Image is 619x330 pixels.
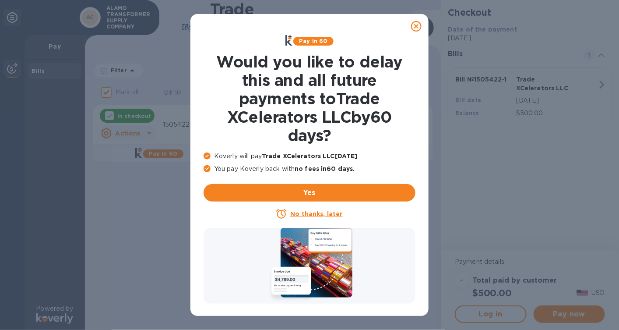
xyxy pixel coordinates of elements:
p: Koverly will pay [204,152,415,161]
b: Pay in 60 [299,38,327,44]
h1: Would you like to delay this and all future payments to Trade XCelerators LLC by 60 days ? [204,53,415,145]
p: You pay Koverly back with [204,164,415,174]
span: Yes [211,188,408,198]
u: No thanks, later [290,210,342,217]
b: Trade XCelerators LLC [DATE] [262,153,358,160]
button: Yes [204,184,415,202]
b: no fees in 60 days . [295,165,355,172]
